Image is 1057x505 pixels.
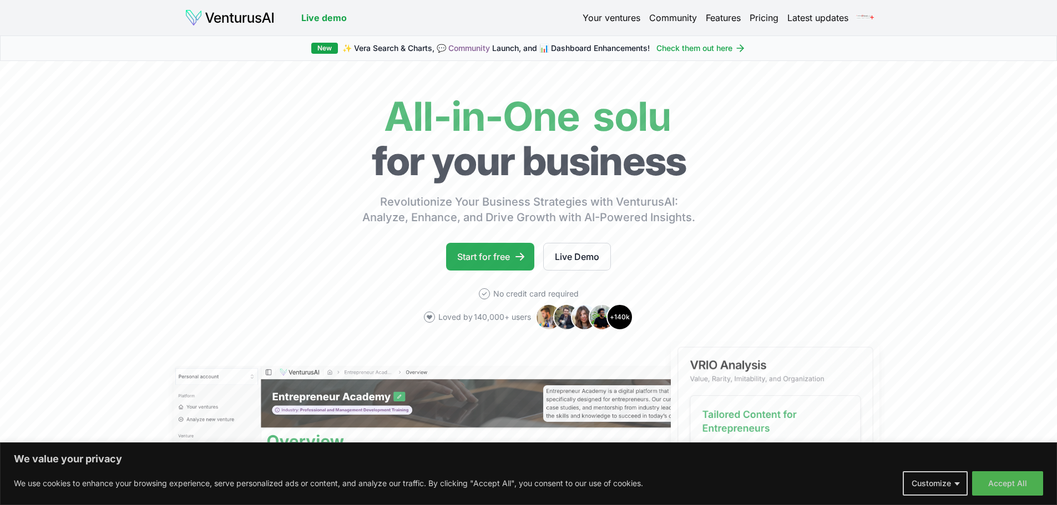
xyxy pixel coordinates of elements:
a: Start for free [446,243,534,271]
a: Check them out here [656,43,746,54]
a: Latest updates [787,11,848,24]
p: We use cookies to enhance your browsing experience, serve personalized ads or content, and analyz... [14,477,643,490]
a: Community [649,11,697,24]
img: Avatar 1 [535,304,562,330]
button: Accept All [972,471,1043,496]
a: Features [706,11,741,24]
a: Pricing [750,11,778,24]
img: Avatar 2 [553,304,580,330]
a: Your ventures [583,11,640,24]
div: New [311,43,338,54]
img: logo [185,9,275,27]
span: ✨ Vera Search & Charts, 💬 Launch, and 📊 Dashboard Enhancements! [342,43,650,54]
button: Customize [903,471,968,496]
a: Community [448,43,490,53]
p: We value your privacy [14,452,1043,466]
a: Live Demo [543,243,611,271]
img: Avatar 4 [589,304,615,330]
img: Avatar 3 [571,304,598,330]
img: ACg8ocKCGnqhTH3nIdcuckqoESitInt16lE0qDK-ZKYypmugv_9ipmHL=s96-c [856,9,874,27]
a: Live demo [301,11,347,24]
